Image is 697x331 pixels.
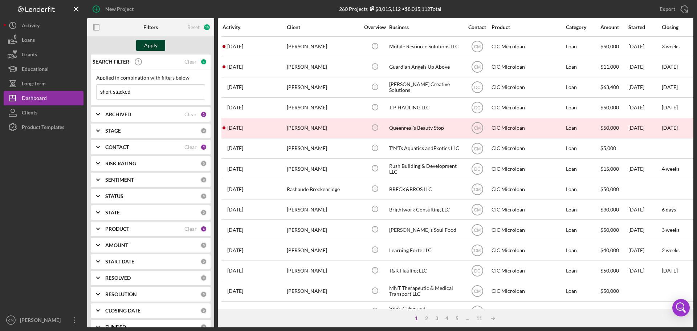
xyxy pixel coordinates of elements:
[628,220,661,239] div: [DATE]
[492,37,564,56] div: CIC Microloan
[389,37,462,56] div: Mobile Resource Solutions LLC
[492,179,564,199] div: CIC Microloan
[287,261,359,280] div: [PERSON_NAME]
[662,43,680,49] time: 3 weeks
[566,159,600,178] div: Loan
[227,125,243,131] time: 2025-10-08 16:33
[227,207,243,213] time: 2025-10-03 16:15
[492,220,564,239] div: CIC Microloan
[628,159,661,178] div: [DATE]
[223,24,286,30] div: Activity
[566,37,600,56] div: Loan
[389,302,462,321] div: Vivi's Cakes and Candy(Kingbakery LLC)
[105,308,140,314] b: CLOSING DATE
[474,166,481,171] text: DC
[600,288,619,294] span: $50,000
[600,247,619,253] span: $40,000
[492,200,564,219] div: CIC Microloan
[184,226,197,232] div: Clear
[227,186,243,192] time: 2025-10-06 16:54
[105,324,126,330] b: FUNDED
[22,62,49,78] div: Educational
[628,78,661,97] div: [DATE]
[200,209,207,216] div: 0
[389,118,462,138] div: Queenreal's Beauty Stop
[287,200,359,219] div: [PERSON_NAME]
[87,2,141,16] button: New Project
[203,24,211,31] div: 10
[628,241,661,260] div: [DATE]
[652,2,693,16] button: Export
[22,76,46,93] div: Long-Term
[662,267,678,274] time: [DATE]
[566,57,600,77] div: Loan
[566,261,600,280] div: Loan
[200,258,207,265] div: 0
[227,268,243,274] time: 2025-09-24 22:58
[662,308,680,314] time: 2 weeks
[287,24,359,30] div: Client
[105,2,134,16] div: New Project
[600,24,628,30] div: Amount
[474,269,481,274] text: DC
[474,248,481,253] text: CM
[600,166,619,172] span: $15,000
[464,24,491,30] div: Contact
[200,144,207,150] div: 3
[287,241,359,260] div: [PERSON_NAME]
[474,289,481,294] text: CM
[389,241,462,260] div: Learning Forte LLC
[474,207,481,212] text: CM
[368,6,401,12] div: $8,015,112
[628,24,661,30] div: Started
[566,179,600,199] div: Loan
[287,179,359,199] div: Rashaude Breckenridge
[600,118,628,138] div: $50,000
[105,226,129,232] b: PRODUCT
[474,105,481,110] text: DC
[287,78,359,97] div: [PERSON_NAME]
[200,58,207,65] div: 1
[474,126,481,131] text: CM
[96,75,205,81] div: Applied in combination with filters below
[442,315,452,321] div: 4
[200,193,207,199] div: 0
[662,227,680,233] time: 3 weeks
[662,64,678,70] time: [DATE]
[105,128,121,134] b: STAGE
[600,145,616,151] span: $5,000
[474,309,481,314] text: CM
[287,282,359,301] div: [PERSON_NAME]
[105,177,134,183] b: SENTIMENT
[566,118,600,138] div: Loan
[22,47,37,64] div: Grants
[4,105,83,120] button: Clients
[492,282,564,301] div: CIC Microloan
[8,318,14,322] text: CM
[600,64,619,70] span: $11,000
[105,259,134,265] b: START DATE
[200,177,207,183] div: 0
[144,40,158,51] div: Apply
[492,24,564,30] div: Product
[474,65,481,70] text: CM
[22,105,37,122] div: Clients
[628,118,661,138] div: [DATE]
[492,118,564,138] div: CIC Microloan
[4,313,83,327] button: CM[PERSON_NAME]
[389,57,462,77] div: Guardian Angels Up Above
[4,62,83,76] button: Educational
[566,200,600,219] div: Loan
[4,120,83,134] a: Product Templates
[184,144,197,150] div: Clear
[4,18,83,33] a: Activity
[389,159,462,178] div: Rush Building & Development LLC
[628,302,661,321] div: [DATE]
[389,24,462,30] div: Business
[105,112,131,117] b: ARCHIVED
[227,288,243,294] time: 2025-09-23 18:59
[492,261,564,280] div: CIC Microloan
[492,57,564,77] div: CIC Microloan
